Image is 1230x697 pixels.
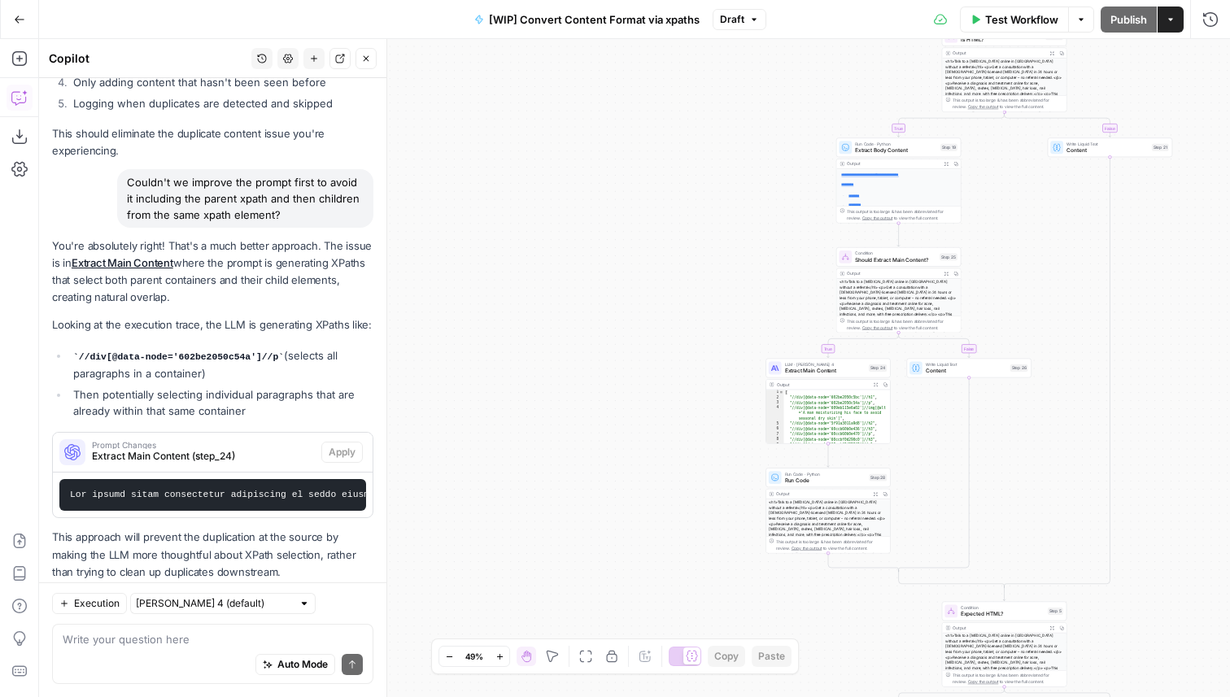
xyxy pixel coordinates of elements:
[869,364,887,372] div: Step 24
[52,529,373,580] p: This approach will prevent the duplication at the source by making the LLM more thoughtful about ...
[1005,112,1111,137] g: Edge from step_20 to step_21
[961,604,1045,611] span: Condition
[49,50,246,67] div: Copilot
[1003,586,1005,600] g: Edge from step_20-conditional-end to step_5
[862,216,893,220] span: Copy the output
[1005,157,1110,588] g: Edge from step_21 to step_20-conditional-end
[766,437,784,442] div: 8
[862,325,893,330] span: Copy the output
[52,125,373,159] p: This should eliminate the duplicate content issue you're experiencing.
[1066,146,1149,155] span: Content
[847,161,939,168] div: Output
[255,654,335,675] button: Auto Mode
[1110,11,1147,28] span: Publish
[713,9,766,30] button: Draft
[967,679,998,684] span: Copy the output
[117,169,373,228] div: Couldn't we improve the prompt first to avoid it including the parent xpath and then children fro...
[1048,137,1172,157] div: Write Liquid TextContentStep 21
[926,367,1007,375] span: Content
[985,11,1058,28] span: Test Workflow
[720,12,744,27] span: Draft
[136,595,292,612] input: Claude Sonnet 4 (default)
[1048,608,1063,615] div: Step 5
[785,361,866,368] span: LLM · [PERSON_NAME] 4
[766,390,784,394] div: 1
[899,569,1005,587] g: Edge from step_25-conditional-end to step_20-conditional-end
[1152,144,1169,151] div: Step 21
[897,223,900,246] g: Edge from step_19 to step_25
[847,318,957,331] div: This output is too large & has been abbreviated for review. to view the full content.
[792,546,822,551] span: Copy the output
[847,208,957,221] div: This output is too large & has been abbreviated for review. to view the full content.
[72,256,173,269] a: Extract Main Content
[785,477,866,485] span: Run Code
[836,247,961,333] div: ConditionShould Extract Main Content?Step 25Output<h1>Talk to a [MEDICAL_DATA] online in [GEOGRAP...
[779,390,783,394] span: Toggle code folding, rows 1 through 22
[828,553,899,572] g: Edge from step_28 to step_25-conditional-end
[827,333,899,358] g: Edge from step_25 to step_24
[777,381,869,388] div: Output
[766,421,784,426] div: 5
[899,333,970,358] g: Edge from step_25 to step_26
[777,490,869,497] div: Output
[765,468,890,553] div: Run Code · PythonRun CodeStep 28Output<h1>Talk to a [MEDICAL_DATA] online in [GEOGRAPHIC_DATA] wi...
[766,442,784,447] div: 9
[961,35,1042,43] span: Is HTML?
[752,646,792,667] button: Paste
[321,442,363,463] button: Apply
[92,441,315,449] span: Prompt Changes
[92,449,315,464] span: Extract Main Content (step_24)
[961,610,1045,618] span: Expected HTML?
[907,359,1032,378] div: Write Liquid TextContentStep 26
[52,237,373,307] p: You're absolutely right! That's a much better approach. The issue is in where the prompt is gener...
[69,386,373,419] li: Then potentially selecting individual paragraphs that are already within that same container
[953,625,1045,631] div: Output
[329,445,355,460] span: Apply
[73,352,284,362] code: //div[@data-node='602be2050c54a']//p
[69,74,373,90] li: Only adding content that hasn't been seen before
[785,471,866,477] span: Run Code · Python
[766,426,784,431] div: 6
[489,11,700,28] span: [WIP] Convert Content Format via xpaths
[52,593,127,614] button: Execution
[69,95,373,111] li: Logging when duplicates are detected and skipped
[926,361,1007,368] span: Write Liquid Text
[869,474,887,481] div: Step 28
[847,270,939,277] div: Output
[960,7,1068,33] button: Test Workflow
[69,347,373,381] li: (selects all paragraphs in a container)
[1045,33,1063,40] div: Step 20
[766,406,784,421] div: 4
[953,97,1063,110] div: This output is too large & has been abbreviated for review. to view the full content.
[855,250,936,256] span: Condition
[708,646,745,667] button: Copy
[1101,7,1157,33] button: Publish
[714,649,739,664] span: Copy
[953,50,1045,56] div: Output
[827,444,830,468] g: Edge from step_24 to step_28
[765,359,890,444] div: LLM · [PERSON_NAME] 4Extract Main ContentStep 24Output[ "//div[@data-node='602be2050c5bc']//h1", ...
[942,27,1066,112] div: Is HTML?Step 20Output<h1>Talk to a [MEDICAL_DATA] online in [GEOGRAPHIC_DATA] without a referral<...
[465,7,709,33] button: [WIP] Convert Content Format via xpaths
[1010,364,1028,372] div: Step 26
[953,672,1063,685] div: This output is too large & has been abbreviated for review. to view the full content.
[785,367,866,375] span: Extract Main Content
[777,538,888,551] div: This output is too large & has been abbreviated for review. to view the full content.
[855,141,937,147] span: Run Code · Python
[766,395,784,400] div: 2
[940,144,957,151] div: Step 19
[940,253,957,260] div: Step 25
[942,602,1066,687] div: ConditionExpected HTML?Step 5Output<h1>Talk to a [MEDICAL_DATA] online in [GEOGRAPHIC_DATA] witho...
[277,657,328,672] span: Auto Mode
[766,400,784,405] div: 3
[897,112,1004,137] g: Edge from step_20 to step_19
[855,146,937,155] span: Extract Body Content
[855,255,936,264] span: Should Extract Main Content?
[1066,141,1149,147] span: Write Liquid Text
[465,650,483,663] span: 49%
[758,649,785,664] span: Paste
[52,316,373,333] p: Looking at the execution trace, the LLM is generating XPaths like:
[74,596,120,611] span: Execution
[766,432,784,437] div: 7
[899,377,970,572] g: Edge from step_26 to step_25-conditional-end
